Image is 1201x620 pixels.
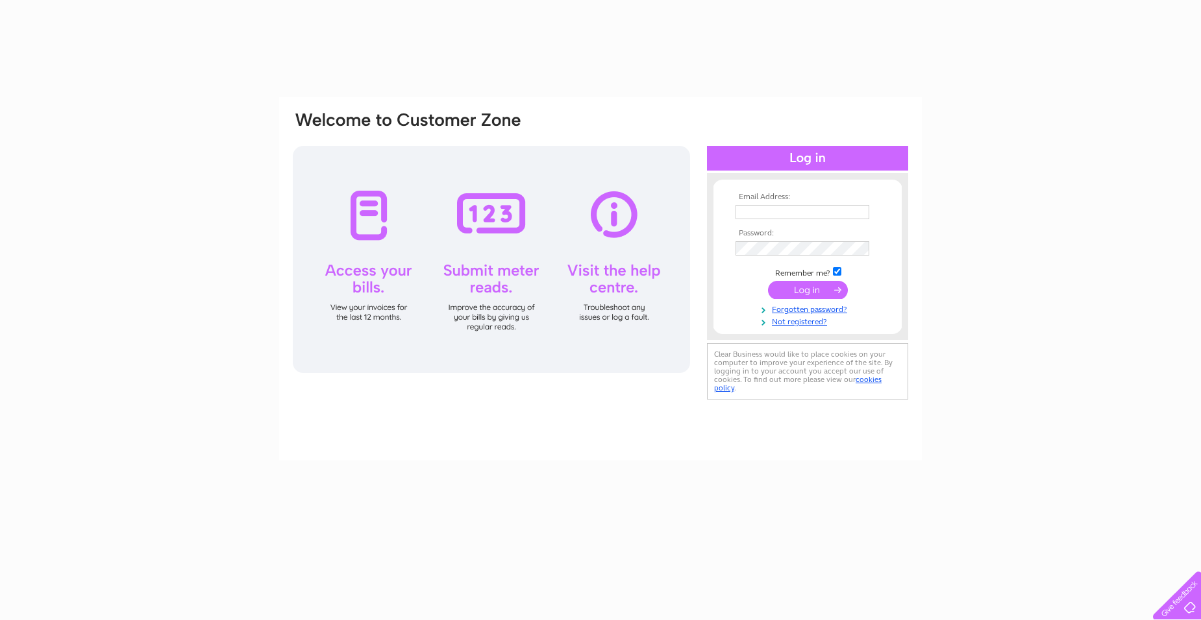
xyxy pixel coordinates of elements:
[732,193,883,202] th: Email Address:
[714,375,882,392] a: cookies policy
[736,315,883,327] a: Not registered?
[736,302,883,315] a: Forgotten password?
[707,343,908,399] div: Clear Business would like to place cookies on your computer to improve your experience of the sit...
[732,229,883,238] th: Password:
[768,281,848,299] input: Submit
[732,265,883,278] td: Remember me?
